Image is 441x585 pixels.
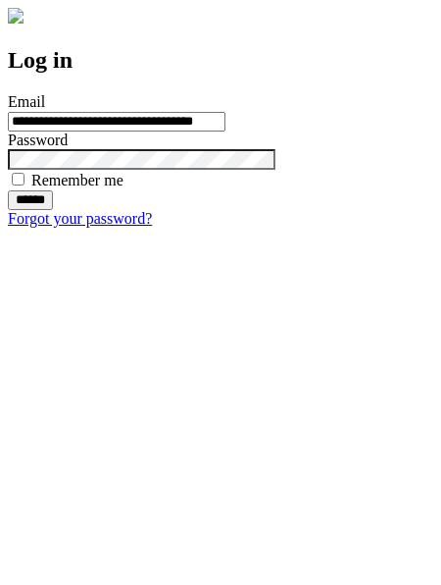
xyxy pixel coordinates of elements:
[8,47,433,74] h2: Log in
[8,93,45,110] label: Email
[8,8,24,24] img: logo-4e3dc11c47720685a147b03b5a06dd966a58ff35d612b21f08c02c0306f2b779.png
[31,172,123,188] label: Remember me
[8,210,152,227] a: Forgot your password?
[8,132,68,148] label: Password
